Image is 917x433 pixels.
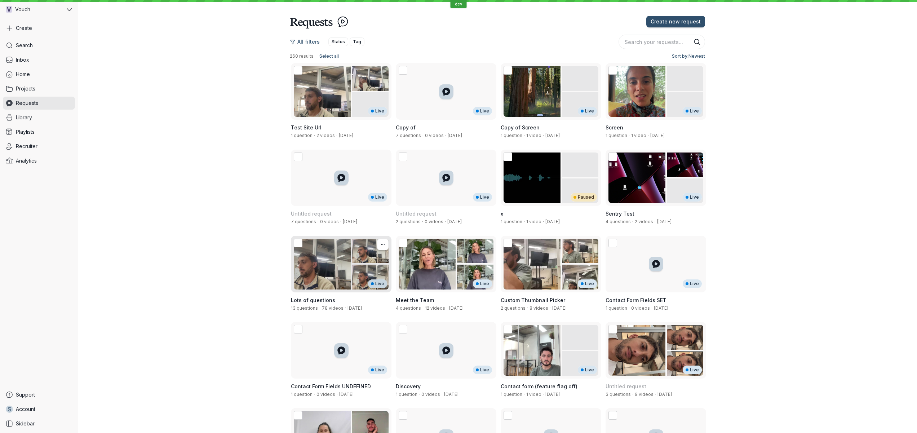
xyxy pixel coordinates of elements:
[650,305,654,311] span: ·
[541,219,545,225] span: ·
[320,219,339,224] span: 0 videos
[16,42,33,49] span: Search
[291,383,371,389] span: Contact Form Fields UNDEFINED
[16,25,32,32] span: Create
[417,392,421,397] span: ·
[396,133,421,138] span: 7 questions
[291,219,316,224] span: 7 questions
[606,297,666,303] span: Contact Form Fields SET
[396,211,437,217] span: Untitled request
[316,219,320,225] span: ·
[501,392,522,397] span: 1 question
[339,133,353,138] span: Created by Pro Teale
[339,219,343,225] span: ·
[344,305,347,311] span: ·
[653,219,657,225] span: ·
[291,133,313,138] span: 1 question
[425,219,443,224] span: 0 videos
[545,133,560,138] span: Created by Stephane
[651,18,701,25] span: Create new request
[606,219,631,224] span: 4 questions
[290,14,333,29] h1: Requests
[16,143,37,150] span: Recruiter
[606,211,634,217] span: Sentry Test
[396,124,416,131] span: Copy of
[635,219,653,224] span: 2 videos
[339,392,354,397] span: Created by Nathan Weinstock
[657,392,672,397] span: Created by Daniel Shein
[16,85,35,92] span: Projects
[350,37,364,46] button: Tag
[627,133,631,138] span: ·
[3,97,75,110] a: Requests
[316,133,335,138] span: 2 videos
[291,392,313,397] span: 1 question
[290,36,324,48] button: All filters
[3,22,75,35] button: Create
[448,133,462,138] span: Created by Stephane
[3,388,75,401] a: Support
[530,305,548,311] span: 8 videos
[635,392,654,397] span: 9 videos
[396,392,417,397] span: 1 question
[343,219,357,224] span: Created by Ben
[526,392,541,397] span: 1 video
[694,38,701,45] button: Search
[313,133,316,138] span: ·
[501,219,522,224] span: 1 question
[3,154,75,167] a: Analytics
[396,219,421,224] span: 2 questions
[501,133,522,138] span: 1 question
[322,305,344,311] span: 78 videos
[319,53,339,60] span: Select all
[16,420,35,427] span: Sidebar
[447,219,462,224] span: Created by Ben
[3,111,75,124] a: Library
[291,211,332,217] span: Untitled request
[672,53,705,60] span: Sort by: Newest
[396,383,421,389] span: Discovery
[425,305,445,311] span: 12 videos
[657,219,672,224] span: Created by Nathan Weinstock
[347,305,362,311] span: Created by Pro Teale
[3,39,75,52] a: Search
[421,305,425,311] span: ·
[3,403,75,416] a: SAccount
[522,392,526,397] span: ·
[396,305,421,311] span: 4 questions
[291,297,335,303] span: Lots of questions
[353,38,361,45] span: Tag
[16,71,30,78] span: Home
[646,16,705,27] button: Create new request
[291,124,322,131] span: Test Site Url
[606,305,627,311] span: 1 question
[3,68,75,81] a: Home
[501,211,503,217] span: x
[8,406,12,413] span: S
[654,392,657,397] span: ·
[377,239,389,250] button: More actions
[332,38,345,45] span: Status
[526,305,530,311] span: ·
[650,133,665,138] span: Created by Daniel Shein
[16,114,32,121] span: Library
[444,392,458,397] span: Created by Nathan Weinstock
[501,124,540,131] span: Copy of Screen
[631,133,646,138] span: 1 video
[290,53,314,59] span: 260 results
[526,133,541,138] span: 1 video
[396,297,434,303] span: Meet the Team
[3,3,65,16] div: Vouch
[541,392,545,397] span: ·
[7,6,11,13] span: V
[526,219,541,224] span: 1 video
[522,219,526,225] span: ·
[3,125,75,138] a: Playlists
[619,35,705,49] input: Search your requests...
[3,82,75,95] a: Projects
[631,392,635,397] span: ·
[3,53,75,66] a: Inbox
[606,383,646,389] span: Untitled request
[297,38,320,45] span: All filters
[421,133,425,138] span: ·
